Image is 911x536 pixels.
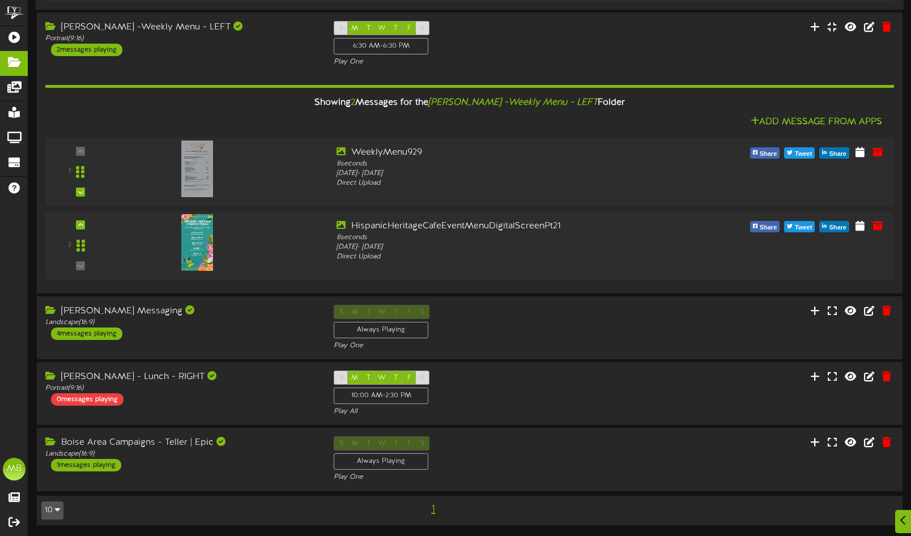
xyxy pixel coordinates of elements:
span: Tweet [793,148,814,160]
div: Landscape ( 16:9 ) [45,318,317,327]
div: 6:30 AM - 6:30 PM [334,38,428,54]
span: S [420,374,424,382]
img: 80949e4c-4ebd-4b89-a3ac-e4c9c82b9a4c.jpg [181,141,213,197]
button: Share [819,147,849,159]
div: Direct Upload [337,178,673,188]
div: 10:00 AM - 2:30 PM [334,388,428,404]
div: WeeklyMenu929 [337,146,673,159]
button: Share [750,147,780,159]
span: W [378,374,386,382]
button: Tweet [784,147,815,159]
span: T [367,374,371,382]
button: Share [819,221,849,232]
div: Direct Upload [337,252,673,262]
div: [PERSON_NAME] Messaging [45,305,317,318]
div: [DATE] - [DATE] [337,243,673,252]
div: Play One [334,473,605,482]
div: Showing Messages for the Folder [37,91,903,115]
button: Add Message From Apps [747,115,886,129]
span: T [394,374,398,382]
div: [PERSON_NAME] -Weekly Menu - LEFT [45,21,317,34]
span: W [378,24,386,32]
span: T [394,24,398,32]
div: Portrait ( 9:16 ) [45,34,317,44]
span: S [339,24,343,32]
span: 1 [428,503,438,516]
span: F [407,374,411,382]
div: 4 messages playing [51,327,122,340]
div: 8 seconds [337,233,673,243]
span: S [420,24,424,32]
button: Tweet [784,221,815,232]
div: Play All [334,407,605,416]
button: Share [750,221,780,232]
span: Tweet [793,222,814,234]
span: Share [757,222,780,234]
span: Share [827,148,849,160]
div: Play One [334,341,605,351]
span: T [367,24,371,32]
div: MB [3,458,25,480]
span: S [339,374,343,382]
div: 2 messages playing [51,44,122,56]
span: M [351,24,358,32]
i: [PERSON_NAME] -Weekly Menu - LEFT [428,97,598,108]
div: Always Playing [334,453,428,470]
div: [DATE] - [DATE] [337,169,673,178]
div: Boise Area Campaigns - Teller | Epic [45,436,317,449]
div: Landscape ( 16:9 ) [45,449,317,459]
div: [PERSON_NAME] - Lunch - RIGHT [45,371,317,384]
span: 2 [351,97,355,108]
div: Always Playing [334,322,428,338]
img: 546b58c0-e62e-4c01-83b7-fc225642bbd2.jpg [181,214,213,271]
div: HispanicHeritageCafeEventMenuDigitalScreenPt21 [337,220,673,233]
div: Portrait ( 9:16 ) [45,384,317,393]
button: 10 [41,501,63,520]
div: 8 seconds [337,159,673,169]
span: Share [827,222,849,234]
div: Play One [334,57,605,67]
div: 1 messages playing [51,459,121,471]
span: F [407,24,411,32]
div: 0 messages playing [51,393,124,406]
span: M [351,374,358,382]
span: Share [757,148,780,160]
